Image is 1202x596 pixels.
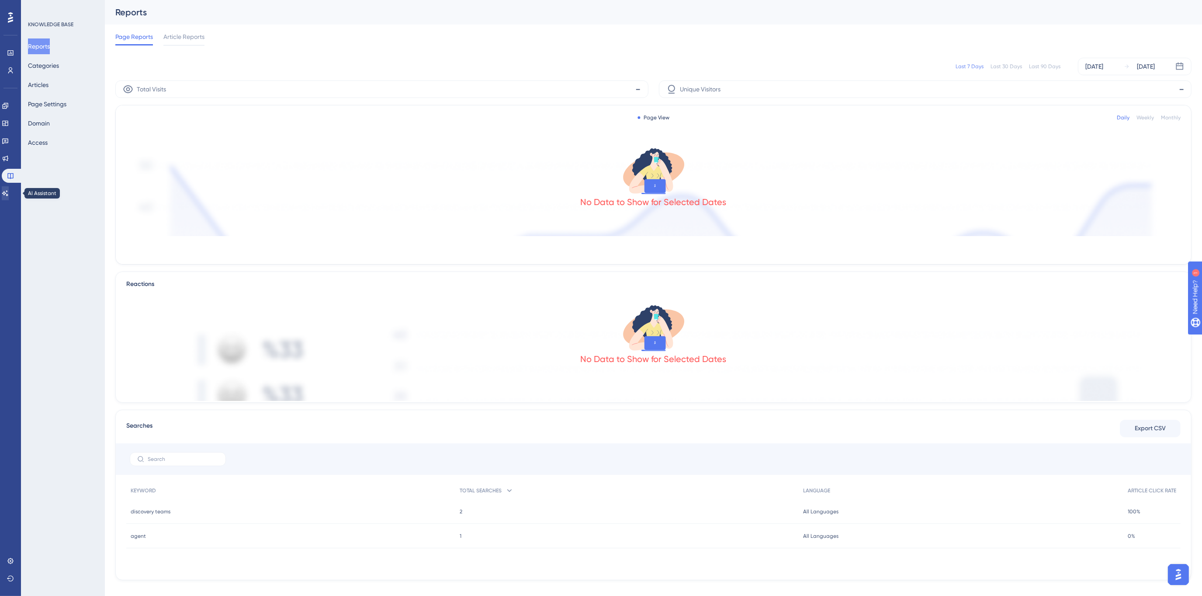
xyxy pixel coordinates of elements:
[460,487,502,494] span: TOTAL SEARCHES
[991,63,1022,70] div: Last 30 Days
[21,2,55,13] span: Need Help?
[126,421,152,436] span: Searches
[28,38,50,54] button: Reports
[1117,114,1129,121] div: Daily
[1165,561,1192,588] iframe: UserGuiding AI Assistant Launcher
[1128,487,1176,494] span: ARTICLE CLICK RATE
[148,456,218,462] input: Search
[581,353,727,365] div: No Data to Show for Selected Dates
[163,31,204,42] span: Article Reports
[581,196,727,208] div: No Data to Show for Selected Dates
[1137,61,1155,72] div: [DATE]
[126,279,1181,289] div: Reactions
[1029,63,1060,70] div: Last 90 Days
[131,508,170,515] span: discovery teams
[637,114,669,121] div: Page View
[131,487,156,494] span: KEYWORD
[680,84,721,94] span: Unique Visitors
[28,135,48,150] button: Access
[28,58,59,73] button: Categories
[460,508,462,515] span: 2
[803,487,830,494] span: LANGUAGE
[1128,533,1135,540] span: 0%
[115,6,1170,18] div: Reports
[28,115,50,131] button: Domain
[61,4,63,11] div: 1
[28,77,48,93] button: Articles
[1136,114,1154,121] div: Weekly
[803,508,838,515] span: All Languages
[1161,114,1181,121] div: Monthly
[636,82,641,96] span: -
[803,533,838,540] span: All Languages
[460,533,461,540] span: 1
[137,84,166,94] span: Total Visits
[1120,420,1181,437] button: Export CSV
[131,533,146,540] span: agent
[956,63,984,70] div: Last 7 Days
[28,96,66,112] button: Page Settings
[1128,508,1140,515] span: 100%
[1135,423,1166,434] span: Export CSV
[28,21,73,28] div: KNOWLEDGE BASE
[1085,61,1103,72] div: [DATE]
[115,31,153,42] span: Page Reports
[1179,82,1184,96] span: -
